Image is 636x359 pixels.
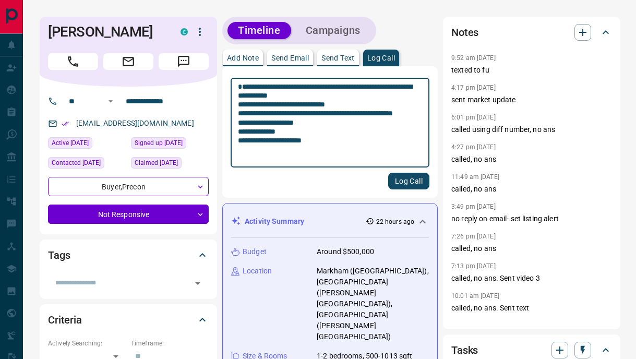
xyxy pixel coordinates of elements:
p: Send Text [321,54,355,62]
p: 3:49 pm [DATE] [451,203,496,210]
div: Criteria [48,307,209,332]
p: 10:01 am [DATE] [451,292,499,300]
button: Log Call [388,173,429,189]
button: Open [190,276,205,291]
span: Contacted [DATE] [52,158,101,168]
p: Send Email [271,54,309,62]
p: 6:01 pm [DATE] [451,114,496,121]
p: 22 hours ago [376,217,414,226]
span: Email [103,53,153,70]
div: Sun Jan 19 2025 [131,137,209,152]
h2: Notes [451,24,478,41]
p: called, no ans. Sent text [451,303,612,314]
p: Markham ([GEOGRAPHIC_DATA]), [GEOGRAPHIC_DATA] ([PERSON_NAME][GEOGRAPHIC_DATA]), [GEOGRAPHIC_DATA... [317,266,429,342]
p: Location [243,266,272,277]
p: called, no ans [451,243,612,254]
div: Buyer , Precon [48,177,209,196]
div: condos.ca [181,28,188,35]
p: 9:52 am [DATE] [451,54,496,62]
p: sent market update [451,94,612,105]
p: Log Call [367,54,395,62]
p: Budget [243,246,267,257]
div: Notes [451,20,612,45]
div: Tags [48,243,209,268]
h2: Criteria [48,312,82,328]
p: Around $500,000 [317,246,374,257]
div: Sat Jun 07 2025 [48,157,126,172]
svg: Email Verified [62,120,69,127]
button: Campaigns [295,22,371,39]
span: Claimed [DATE] [135,158,178,168]
p: Activity Summary [245,216,304,227]
p: 7:13 pm [DATE] [451,262,496,270]
a: [EMAIL_ADDRESS][DOMAIN_NAME] [76,119,194,127]
div: Not Responsive [48,205,209,224]
p: called, no ans. Sent video 3 [451,273,612,284]
span: Message [159,53,209,70]
p: called, no ans [451,154,612,165]
p: called using diff number, no ans [451,124,612,135]
p: 11:49 am [DATE] [451,173,499,181]
p: 4:27 pm [DATE] [451,143,496,151]
div: Mon Aug 11 2025 [48,137,126,152]
h1: [PERSON_NAME] [48,23,165,40]
p: called, no ans [451,184,612,195]
p: 4:46 pm [DATE] [451,322,496,329]
p: texted to fu [451,65,612,76]
button: Open [104,95,117,107]
span: Active [DATE] [52,138,89,148]
p: 7:26 pm [DATE] [451,233,496,240]
span: Signed up [DATE] [135,138,183,148]
h2: Tasks [451,342,478,358]
div: Sun Jan 19 2025 [131,157,209,172]
button: Timeline [227,22,291,39]
p: no reply on email- set listing alert [451,213,612,224]
p: Actively Searching: [48,339,126,348]
div: Activity Summary22 hours ago [231,212,429,231]
p: 4:17 pm [DATE] [451,84,496,91]
p: Add Note [227,54,259,62]
h2: Tags [48,247,70,264]
p: Timeframe: [131,339,209,348]
span: Call [48,53,98,70]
